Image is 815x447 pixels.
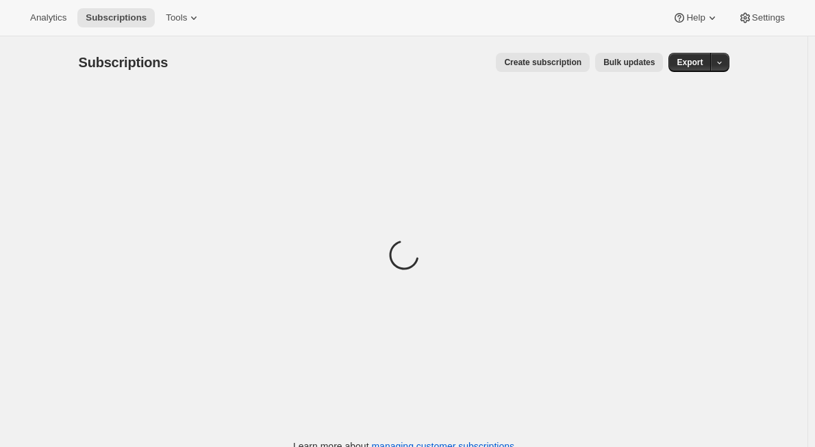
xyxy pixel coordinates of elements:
span: Subscriptions [79,55,168,70]
button: Export [668,53,711,72]
span: Analytics [30,12,66,23]
span: Export [677,57,703,68]
span: Create subscription [504,57,581,68]
span: Settings [752,12,785,23]
button: Tools [158,8,209,27]
button: Analytics [22,8,75,27]
button: Bulk updates [595,53,663,72]
span: Subscriptions [86,12,147,23]
button: Settings [730,8,793,27]
button: Create subscription [496,53,590,72]
button: Help [664,8,727,27]
span: Tools [166,12,187,23]
span: Help [686,12,705,23]
span: Bulk updates [603,57,655,68]
button: Subscriptions [77,8,155,27]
